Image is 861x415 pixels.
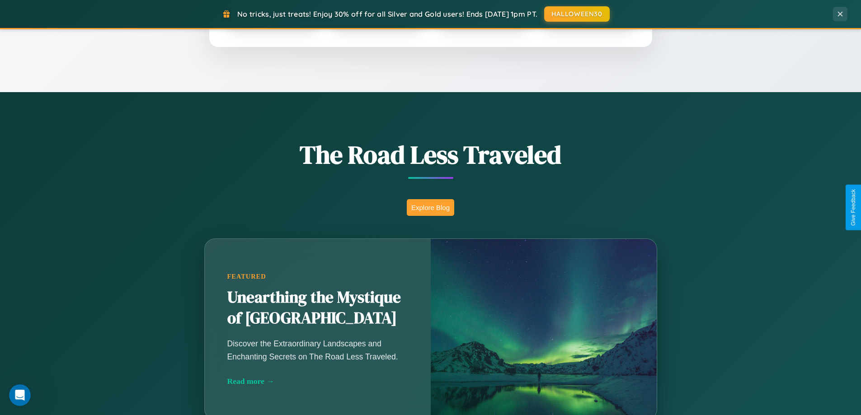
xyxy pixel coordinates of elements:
p: Discover the Extraordinary Landscapes and Enchanting Secrets on The Road Less Traveled. [227,337,408,363]
button: Explore Blog [407,199,454,216]
div: Featured [227,273,408,280]
div: Give Feedback [850,189,856,226]
iframe: Intercom live chat [9,384,31,406]
div: Read more → [227,377,408,386]
button: HALLOWEEN30 [544,6,610,22]
h1: The Road Less Traveled [160,137,702,172]
h2: Unearthing the Mystique of [GEOGRAPHIC_DATA] [227,287,408,329]
span: No tricks, just treats! Enjoy 30% off for all Silver and Gold users! Ends [DATE] 1pm PT. [237,9,537,19]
